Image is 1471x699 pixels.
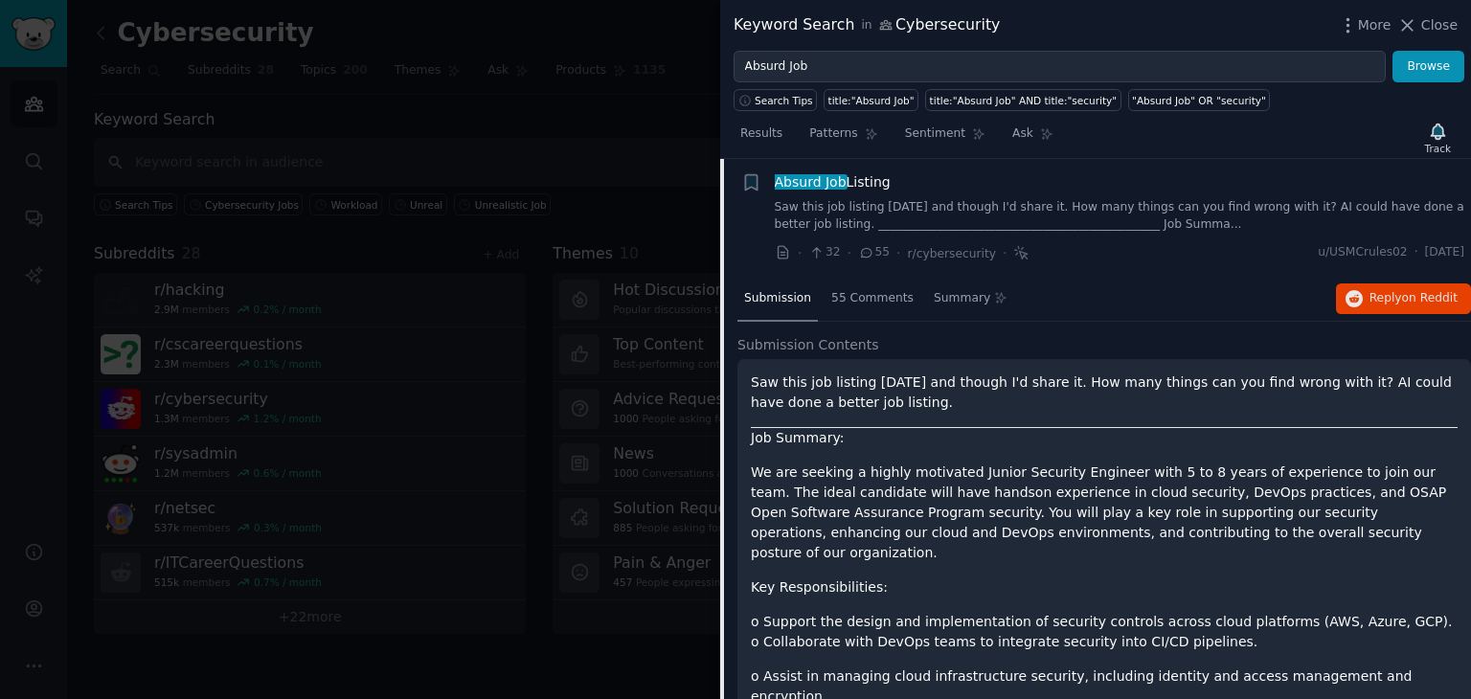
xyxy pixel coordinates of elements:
div: title:"Absurd Job" [828,94,915,107]
a: Results [734,119,789,158]
input: Try a keyword related to your business [734,51,1386,83]
div: "Absurd Job" OR "security" [1132,94,1266,107]
span: [DATE] [1425,244,1464,261]
span: · [1414,244,1418,261]
span: on Reddit [1402,291,1458,304]
span: in [861,17,871,34]
button: Close [1397,15,1458,35]
p: Job Summary: [751,428,1458,448]
button: Search Tips [734,89,817,111]
span: r/cybersecurity [908,247,996,260]
button: Replyon Reddit [1336,283,1471,314]
p: Key Responsibilities: [751,577,1458,598]
span: · [798,243,802,263]
span: More [1358,15,1392,35]
span: Patterns [809,125,857,143]
a: Ask [1006,119,1060,158]
div: title:"Absurd Job" AND title:"security" [930,94,1117,107]
p: Saw this job listing [DATE] and though I'd share it. How many things can you find wrong with it? ... [751,372,1458,413]
div: Keyword Search Cybersecurity [734,13,1000,37]
button: Browse [1392,51,1464,83]
a: "Absurd Job" OR "security" [1128,89,1271,111]
span: · [848,243,851,263]
button: Track [1418,118,1458,158]
span: Submission Contents [737,335,879,355]
p: We are seeking a highly motivated Junior Security Engineer with 5 to 8 years of experience to joi... [751,462,1458,563]
a: Patterns [803,119,884,158]
span: Ask [1012,125,1033,143]
span: 55 [858,244,890,261]
a: Sentiment [898,119,992,158]
a: title:"Absurd Job" [824,89,918,111]
div: Track [1425,142,1451,155]
a: Saw this job listing [DATE] and though I'd share it. How many things can you find wrong with it? ... [775,199,1465,233]
span: · [1003,243,1007,263]
span: u/USMCrules02 [1318,244,1407,261]
span: Listing [775,172,891,192]
button: More [1338,15,1392,35]
span: Reply [1369,290,1458,307]
a: Absurd JobListing [775,172,891,192]
span: Summary [934,290,990,307]
span: Results [740,125,782,143]
span: 55 Comments [831,290,914,307]
span: Close [1421,15,1458,35]
span: · [896,243,900,263]
span: Absurd Job [773,174,849,190]
span: 32 [808,244,840,261]
span: Sentiment [905,125,965,143]
p: o Support the design and implementation of security controls across cloud platforms (AWS, Azure, ... [751,612,1458,652]
span: Search Tips [755,94,813,107]
a: title:"Absurd Job" AND title:"security" [925,89,1120,111]
span: Submission [744,290,811,307]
